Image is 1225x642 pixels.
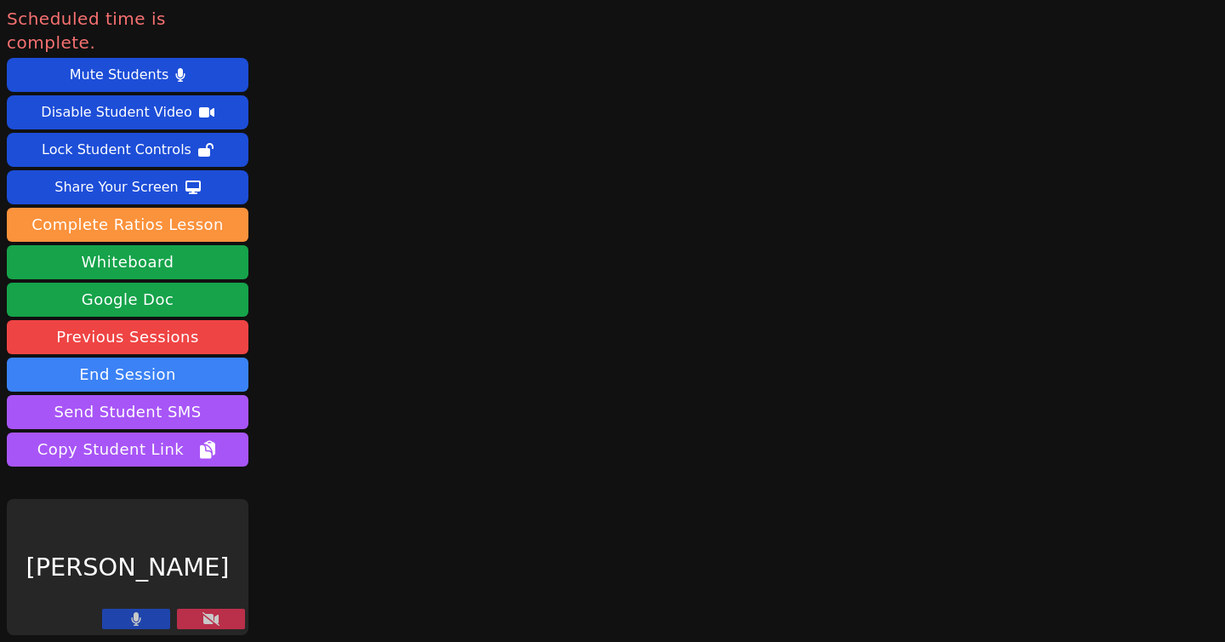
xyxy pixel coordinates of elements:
button: Lock Student Controls [7,133,248,167]
a: Google Doc [7,283,248,317]
button: Disable Student Video [7,95,248,129]
a: Previous Sessions [7,320,248,354]
div: Mute Students [70,61,168,89]
button: Share Your Screen [7,170,248,204]
div: [PERSON_NAME] [7,499,248,635]
div: Disable Student Video [41,99,191,126]
span: Scheduled time is complete. [7,7,248,54]
div: Lock Student Controls [42,136,191,163]
button: Send Student SMS [7,395,248,429]
button: Whiteboard [7,245,248,279]
button: Copy Student Link [7,433,248,467]
button: Mute Students [7,58,248,92]
button: Complete Ratios Lesson [7,208,248,242]
button: End Session [7,358,248,392]
div: Share Your Screen [54,174,179,201]
span: Copy Student Link [37,438,218,461]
